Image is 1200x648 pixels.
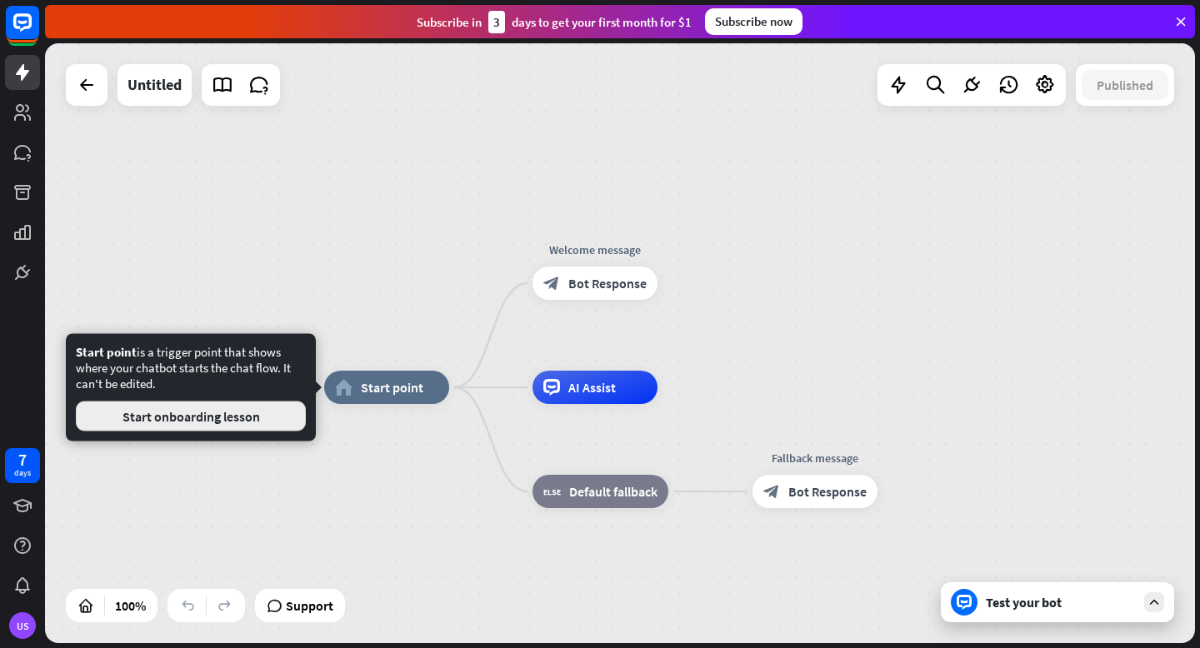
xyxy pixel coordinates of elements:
[13,7,63,57] button: Open LiveChat chat widget
[488,11,505,33] div: 3
[543,483,561,500] i: block_fallback
[788,483,867,500] span: Bot Response
[569,483,657,500] span: Default fallback
[520,242,670,258] div: Welcome message
[110,592,151,619] div: 100%
[705,8,802,35] div: Subscribe now
[763,483,780,500] i: block_bot_response
[76,401,306,431] button: Start onboarding lesson
[986,594,1136,611] div: Test your bot
[335,379,352,396] i: home_2
[543,275,560,292] i: block_bot_response
[9,612,36,639] div: US
[76,344,306,431] div: is a trigger point that shows where your chatbot starts the chat flow. It can't be edited.
[127,64,182,106] div: Untitled
[361,379,423,396] span: Start point
[417,11,692,33] div: Subscribe in days to get your first month for $1
[568,275,647,292] span: Bot Response
[286,592,333,619] span: Support
[76,344,137,360] span: Start point
[1082,70,1168,100] button: Published
[14,467,31,479] div: days
[5,448,40,483] a: 7 days
[18,452,27,467] div: 7
[740,450,890,466] div: Fallback message
[568,379,616,396] span: AI Assist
